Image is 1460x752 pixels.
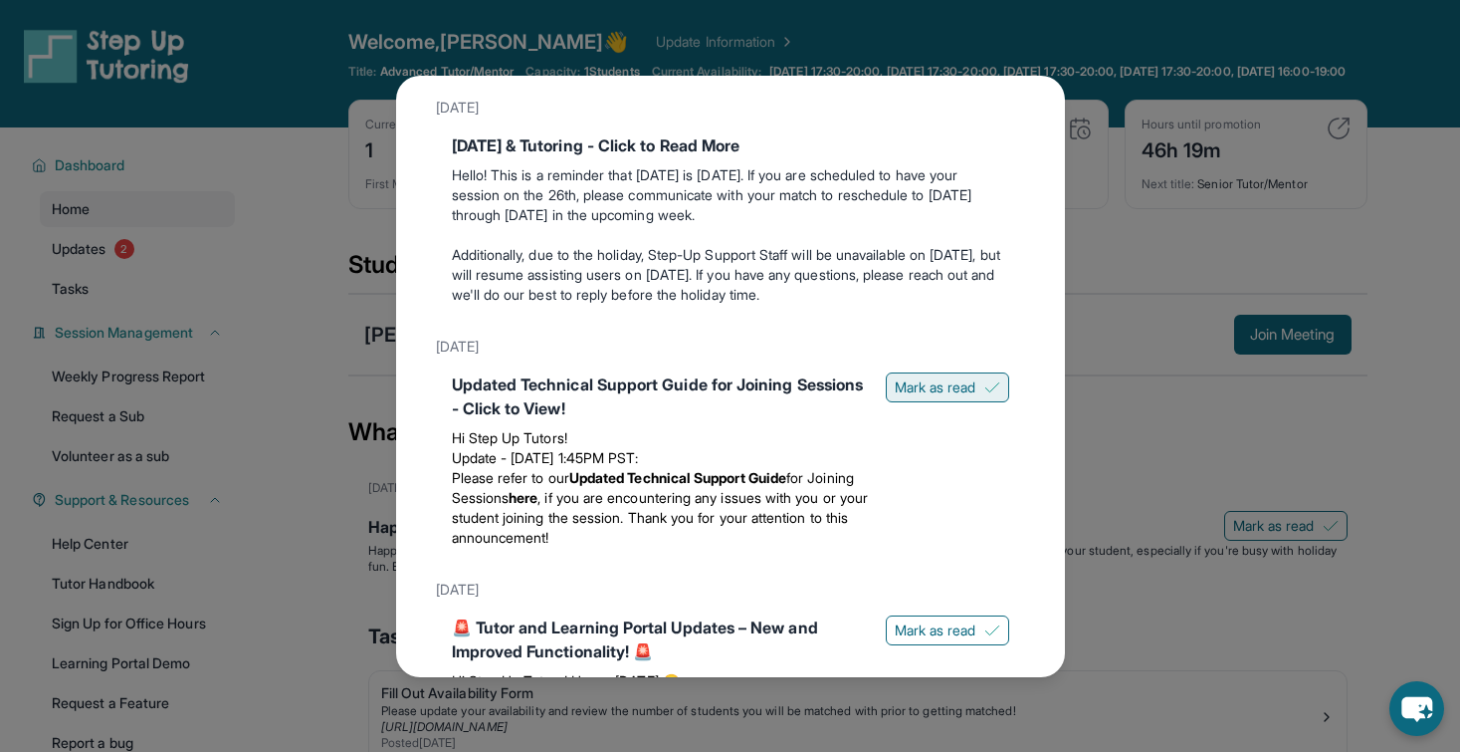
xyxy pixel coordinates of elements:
a: here [509,489,537,506]
img: Mark as read [984,379,1000,395]
div: [DATE] & Tutoring - Click to Read More [452,133,1009,157]
div: [DATE] [436,329,1025,365]
button: Mark as read [886,373,1009,402]
div: Updated Technical Support Guide for Joining Sessions - Click to View! [452,373,870,420]
span: Mark as read [895,621,976,640]
img: Mark as read [984,623,1000,638]
span: Hi Step Up Tutors! [452,429,567,446]
span: Mark as read [895,377,976,397]
div: [DATE] [436,572,1025,608]
span: Please refer to our [452,469,569,486]
span: Update - [DATE] 1:45PM PST: [452,449,639,466]
button: Mark as read [886,616,1009,645]
p: Additionally, due to the holiday, Step-Up Support Staff will be unavailable on [DATE], but will r... [452,245,1009,305]
div: [DATE] [436,90,1025,125]
button: chat-button [1389,681,1444,736]
div: 🚨 Tutor and Learning Portal Updates – New and Improved Functionality! 🚨 [452,616,870,663]
span: Hi Step Up Tutors! Happy [DATE] 😊 [452,672,680,689]
p: Hello! This is a reminder that [DATE] is [DATE]. If you are scheduled to have your session on the... [452,165,1009,225]
span: , if you are encountering any issues with you or your student joining the session. Thank you for ... [452,489,869,546]
strong: Updated Technical Support Guide [569,469,786,486]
